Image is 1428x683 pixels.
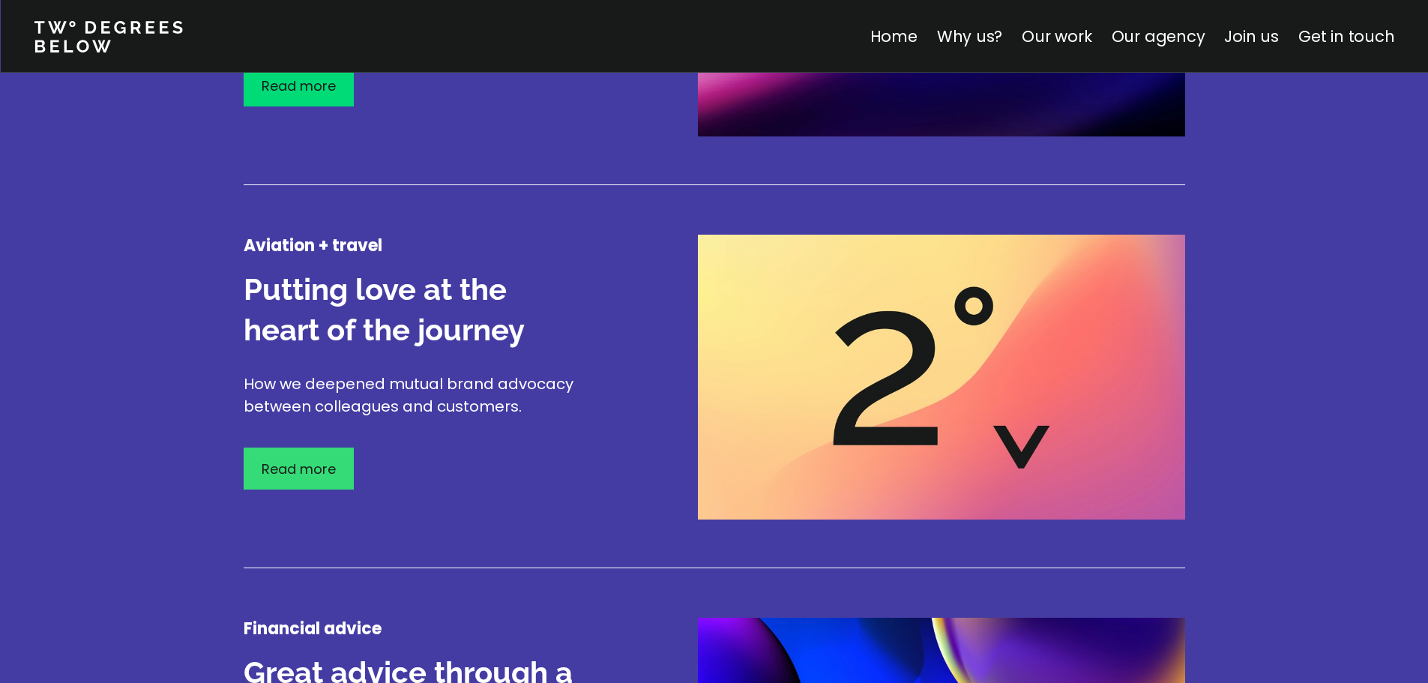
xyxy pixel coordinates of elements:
[244,235,1185,610] a: Aviation + travelPutting love at the heart of the journeyHow we deepened mutual brand advocacy be...
[244,269,588,350] h3: Putting love at the heart of the journey
[1022,25,1091,47] a: Our work
[244,618,588,640] h4: Financial advice
[1224,25,1279,47] a: Join us
[262,76,336,96] p: Read more
[870,25,917,47] a: Home
[244,235,588,257] h4: Aviation + travel
[262,459,336,479] p: Read more
[244,373,588,418] p: How we deepened mutual brand advocacy between colleagues and customers.
[1298,25,1394,47] a: Get in touch
[936,25,1002,47] a: Why us?
[1111,25,1205,47] a: Our agency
